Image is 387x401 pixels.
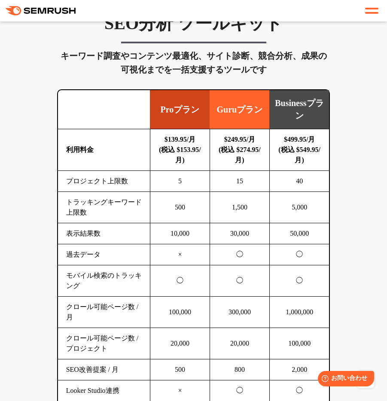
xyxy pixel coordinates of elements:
[150,192,210,223] td: 500
[269,359,329,380] td: 2,000
[210,223,269,244] td: 30,000
[150,223,210,244] td: 10,000
[210,192,269,223] td: 1,500
[269,223,329,244] td: 50,000
[66,146,94,153] b: 利用料金
[150,171,210,192] td: 5
[269,171,329,192] td: 40
[269,328,329,359] td: 100,000
[57,13,330,34] h3: SEO分析 ツールキット
[269,90,329,129] td: Businessプラン
[58,297,150,328] td: クロール可能ページ数 / 月
[150,244,210,265] td: ×
[57,49,330,76] div: キーワード調査やコンテンツ最適化、サイト診断、競合分析、成果の可視化までを一括支援するツールです
[150,90,210,129] td: Proプラン
[311,368,378,392] iframe: Help widget launcher
[58,328,150,359] td: クロール可能ページ数 / プロジェクト
[210,359,269,380] td: 800
[210,297,269,328] td: 300,000
[150,265,210,297] td: ◯
[269,297,329,328] td: 1,000,000
[210,328,269,359] td: 20,000
[269,265,329,297] td: ◯
[278,136,320,164] b: $499.95/月 (税込 $549.95/月)
[58,223,150,244] td: 表示結果数
[159,136,201,164] b: $139.95/月 (税込 $153.95/月)
[150,328,210,359] td: 20,000
[269,192,329,223] td: 5,000
[150,359,210,380] td: 500
[219,136,261,164] b: $249.95/月 (税込 $274.95/月)
[58,244,150,265] td: 過去データ
[210,171,269,192] td: 15
[58,192,150,223] td: トラッキングキーワード上限数
[269,244,329,265] td: ◯
[58,265,150,297] td: モバイル検索のトラッキング
[210,265,269,297] td: ◯
[210,90,269,129] td: Guruプラン
[58,171,150,192] td: プロジェクト上限数
[150,297,210,328] td: 100,000
[58,359,150,380] td: SEO改善提案 / 月
[210,244,269,265] td: ◯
